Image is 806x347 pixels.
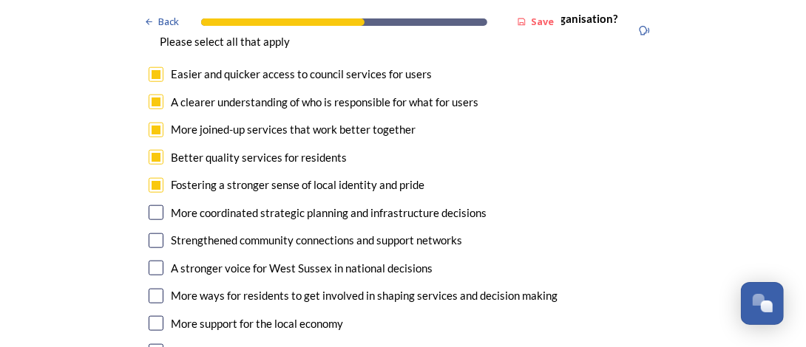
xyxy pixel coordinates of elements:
div: Strengthened community connections and support networks [171,232,462,249]
p: Please select all that apply [160,34,617,49]
span: Back [158,15,179,29]
strong: Save [531,15,554,28]
div: A stronger voice for West Sussex in national decisions [171,260,433,277]
div: Fostering a stronger sense of local identity and pride [171,176,424,193]
div: More joined-up services that work better together [171,121,416,138]
div: A clearer understanding of who is responsible for what for users [171,94,478,111]
div: More ways for residents to get involved in shaping services and decision making [171,287,558,304]
div: Better quality services for residents [171,149,347,166]
button: Open Chat [741,282,784,325]
div: More support for the local economy [171,315,343,332]
div: Easier and quicker access to council services for users [171,66,432,83]
div: More coordinated strategic planning and infrastructure decisions [171,205,487,221]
